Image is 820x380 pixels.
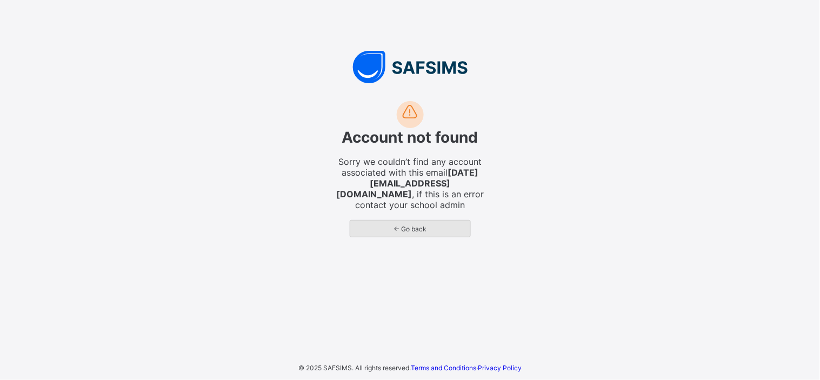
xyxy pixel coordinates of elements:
[335,156,486,210] span: Sorry we couldn’t find any account associated with this email , if this is an error contact your ...
[342,128,478,146] span: Account not found
[248,51,572,83] img: SAFSIMS Logo
[411,364,476,372] a: Terms and Conditions
[478,364,522,372] a: Privacy Policy
[298,364,411,372] span: © 2025 SAFSIMS. All rights reserved.
[411,364,522,372] span: ·
[336,167,478,199] strong: [DATE][EMAIL_ADDRESS][DOMAIN_NAME]
[358,225,462,233] span: ← Go back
